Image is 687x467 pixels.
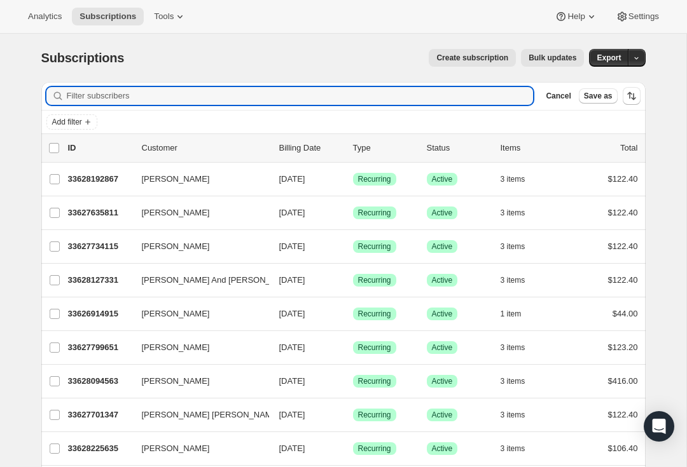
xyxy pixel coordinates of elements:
span: Cancel [546,91,571,101]
div: 33626914915[PERSON_NAME][DATE]SuccessRecurringSuccessActive1 item$44.00 [68,305,638,323]
div: 33627799651[PERSON_NAME][DATE]SuccessRecurringSuccessActive3 items$123.20 [68,339,638,356]
span: Recurring [358,309,391,319]
span: Recurring [358,443,391,454]
span: [PERSON_NAME] [142,308,210,320]
div: 33628192867[PERSON_NAME][DATE]SuccessRecurringSuccessActive3 items$122.40 [68,170,638,188]
div: 33627734115[PERSON_NAME][DATE]SuccessRecurringSuccessActive3 items$122.40 [68,238,638,255]
span: Active [432,376,453,386]
span: $122.40 [608,275,638,285]
button: Sort the results [623,87,641,105]
button: 3 items [501,271,539,289]
span: $122.40 [608,208,638,217]
span: Active [432,241,453,252]
button: Cancel [541,88,576,104]
span: 3 items [501,342,525,353]
button: 3 items [501,372,539,390]
p: 33628192867 [68,173,132,186]
span: [PERSON_NAME] [142,206,210,219]
span: 3 items [501,241,525,252]
div: 33627701347[PERSON_NAME] [PERSON_NAME][DATE]SuccessRecurringSuccessActive3 items$122.40 [68,406,638,424]
span: Export [597,53,621,63]
span: 3 items [501,275,525,285]
span: 3 items [501,376,525,386]
p: Status [427,142,490,154]
span: $44.00 [613,309,638,318]
span: Help [567,11,585,22]
span: [DATE] [279,342,305,352]
input: Filter subscribers [67,87,534,105]
span: Settings [628,11,659,22]
span: $122.40 [608,174,638,184]
button: [PERSON_NAME] [134,371,261,391]
span: [PERSON_NAME] And [PERSON_NAME] [142,274,296,287]
button: [PERSON_NAME] [134,169,261,189]
button: [PERSON_NAME] [134,337,261,358]
span: [DATE] [279,376,305,386]
button: [PERSON_NAME] [134,203,261,223]
button: [PERSON_NAME] And [PERSON_NAME] [134,270,261,290]
button: Bulk updates [521,49,584,67]
span: Active [432,342,453,353]
div: 33628094563[PERSON_NAME][DATE]SuccessRecurringSuccessActive3 items$416.00 [68,372,638,390]
span: [DATE] [279,443,305,453]
span: [DATE] [279,241,305,251]
span: [DATE] [279,174,305,184]
span: Active [432,309,453,319]
span: Active [432,275,453,285]
button: Analytics [20,8,69,25]
span: [PERSON_NAME] [142,240,210,253]
span: 3 items [501,174,525,184]
span: Save as [584,91,613,101]
span: [DATE] [279,208,305,217]
button: Create subscription [429,49,516,67]
span: Subscriptions [80,11,136,22]
span: [PERSON_NAME] [142,173,210,186]
span: Active [432,410,453,420]
span: 3 items [501,443,525,454]
button: 3 items [501,339,539,356]
span: $122.40 [608,241,638,251]
div: Type [353,142,417,154]
div: 33627635811[PERSON_NAME][DATE]SuccessRecurringSuccessActive3 items$122.40 [68,204,638,222]
div: 33628225635[PERSON_NAME][DATE]SuccessRecurringSuccessActive3 items$106.40 [68,440,638,457]
span: Active [432,174,453,184]
span: [PERSON_NAME] [142,442,210,455]
button: Settings [608,8,667,25]
button: [PERSON_NAME] [134,236,261,257]
p: 33627701347 [68,409,132,421]
span: $123.20 [608,342,638,352]
p: 33628094563 [68,375,132,388]
span: Recurring [358,208,391,218]
span: Recurring [358,376,391,386]
span: Add filter [52,117,82,127]
span: 3 items [501,410,525,420]
span: 1 item [501,309,522,319]
button: Add filter [46,114,97,130]
button: [PERSON_NAME] [134,304,261,324]
button: Export [589,49,628,67]
span: $106.40 [608,443,638,453]
p: Customer [142,142,269,154]
span: $122.40 [608,410,638,419]
div: Items [501,142,564,154]
span: Recurring [358,342,391,353]
span: Analytics [28,11,62,22]
button: 3 items [501,170,539,188]
p: 33628225635 [68,442,132,455]
p: 33626914915 [68,308,132,320]
span: 3 items [501,208,525,218]
button: 3 items [501,204,539,222]
span: [DATE] [279,410,305,419]
p: 33627799651 [68,341,132,354]
span: Tools [154,11,174,22]
button: [PERSON_NAME] [134,438,261,459]
button: 3 items [501,238,539,255]
p: 33627734115 [68,240,132,253]
div: 33628127331[PERSON_NAME] And [PERSON_NAME][DATE]SuccessRecurringSuccessActive3 items$122.40 [68,271,638,289]
span: $416.00 [608,376,638,386]
span: Recurring [358,275,391,285]
button: Subscriptions [72,8,144,25]
p: 33628127331 [68,274,132,287]
button: 1 item [501,305,536,323]
p: Total [620,142,637,154]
